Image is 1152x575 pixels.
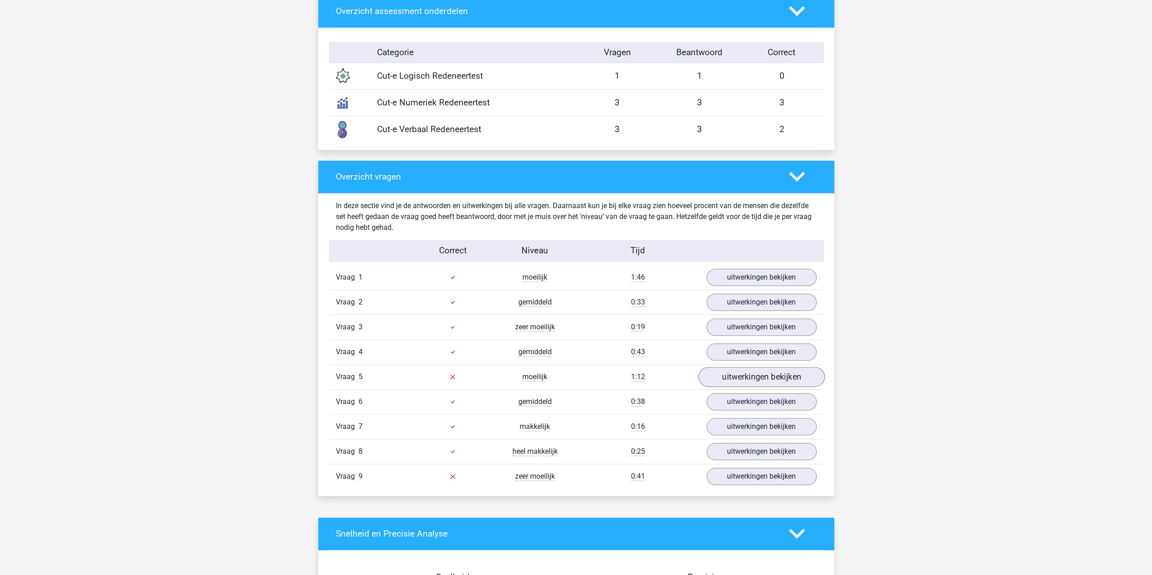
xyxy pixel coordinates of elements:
[631,298,645,307] span: 0:33
[522,372,547,381] span: moeilijk
[336,272,359,283] span: Vraag
[659,70,741,83] div: 1
[359,422,363,431] span: 7
[518,347,552,356] span: gemiddeld
[520,422,550,431] span: makkelijk
[336,322,359,333] span: Vraag
[658,46,741,59] div: Beantwoord
[359,447,363,456] span: 8
[411,244,494,257] div: Correct
[336,446,359,457] span: Vraag
[631,323,645,332] span: 0:19
[370,123,576,136] div: Cut-e Verbaal Redeneertest
[336,528,775,539] h4: Snelheid en Precisie Analyse
[576,46,659,59] div: Vragen
[707,318,817,336] a: uitwerkingen bekijken
[336,6,775,16] h4: Overzicht assessment onderdelen
[359,397,363,406] span: 6
[659,96,741,109] div: 3
[370,46,576,59] div: Categorie
[741,46,823,59] div: Correct
[707,443,817,460] a: uitwerkingen bekijken
[518,298,552,307] span: gemiddeld
[494,244,576,257] div: Niveau
[515,323,555,332] span: zeer moeilijk
[741,123,823,136] div: 2
[515,472,555,481] span: zeer moeilijk
[631,472,645,481] span: 0:41
[741,96,823,109] div: 3
[359,323,363,331] span: 3
[741,70,823,83] div: 0
[707,418,817,435] a: uitwerkingen bekijken
[707,269,817,286] a: uitwerkingen bekijken
[707,343,817,361] a: uitwerkingen bekijken
[631,447,645,456] span: 0:25
[576,96,659,109] div: 3
[359,347,363,356] span: 4
[331,65,354,87] img: figure_sequences.119d9c38ed9f.svg
[512,447,558,456] span: heel makkelijk
[336,471,359,482] span: Vraag
[370,96,576,109] div: Cut-e Numeriek Redeneertest
[576,123,659,136] div: 3
[359,273,363,281] span: 1
[359,372,363,381] span: 5
[336,371,359,382] span: Vraag
[576,244,699,257] div: Tijd
[707,468,817,485] a: uitwerkingen bekijken
[659,123,741,136] div: 3
[707,294,817,311] a: uitwerkingen bekijken
[329,200,823,233] div: In deze sectie vind je de antwoorden en uitwerkingen bij alle vragen. Daarnaast kun je bij elke v...
[522,273,547,282] span: moeilijk
[336,347,359,357] span: Vraag
[336,421,359,432] span: Vraag
[359,298,363,306] span: 2
[707,393,817,410] a: uitwerkingen bekijken
[518,397,552,406] span: gemiddeld
[331,118,354,141] img: verbal_reasoning.256450f55bce.svg
[698,367,824,387] a: uitwerkingen bekijken
[336,297,359,308] span: Vraag
[631,347,645,356] span: 0:43
[631,273,645,282] span: 1:46
[336,396,359,407] span: Vraag
[336,171,775,182] h4: Overzicht vragen
[631,372,645,381] span: 1:12
[631,397,645,406] span: 0:38
[631,422,645,431] span: 0:16
[576,70,659,83] div: 1
[359,472,363,480] span: 9
[331,91,354,114] img: numerical_reasoning.c2aee8c4b37e.svg
[370,70,576,83] div: Cut-e Logisch Redeneertest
